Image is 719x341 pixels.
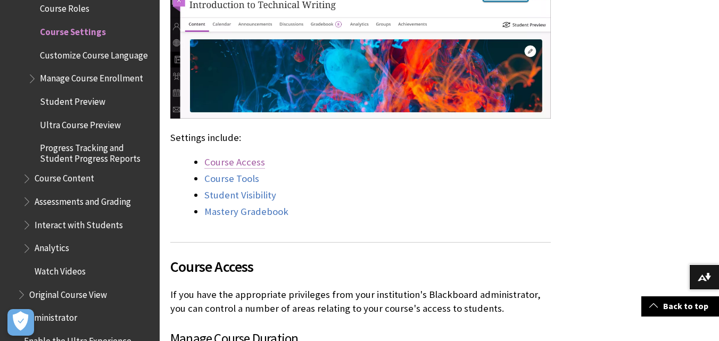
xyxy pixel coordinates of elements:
span: Analytics [35,239,69,254]
span: Course Access [170,255,551,278]
a: Back to top [641,296,719,316]
a: Course Access [204,156,265,169]
span: Interact with Students [35,216,123,230]
span: Original Course View [29,286,107,300]
span: Ultra Course Preview [40,116,121,130]
a: Student Visibility [204,189,276,202]
a: Course Tools [204,172,259,185]
span: Course Settings [40,23,106,37]
p: If you have the appropriate privileges from your institution's Blackboard administrator, you can ... [170,288,551,315]
span: Customize Course Language [40,46,148,61]
span: Course Content [35,170,94,184]
a: Mastery Gradebook [204,205,288,218]
span: Student Preview [40,93,105,107]
span: Manage Course Enrollment [40,70,143,84]
span: Assessments and Grading [35,193,131,207]
p: Settings include: [170,131,551,145]
span: Progress Tracking and Student Progress Reports [40,139,152,164]
button: Open Preferences [7,309,34,336]
span: Watch Videos [35,262,86,277]
span: Administrator [24,309,77,323]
